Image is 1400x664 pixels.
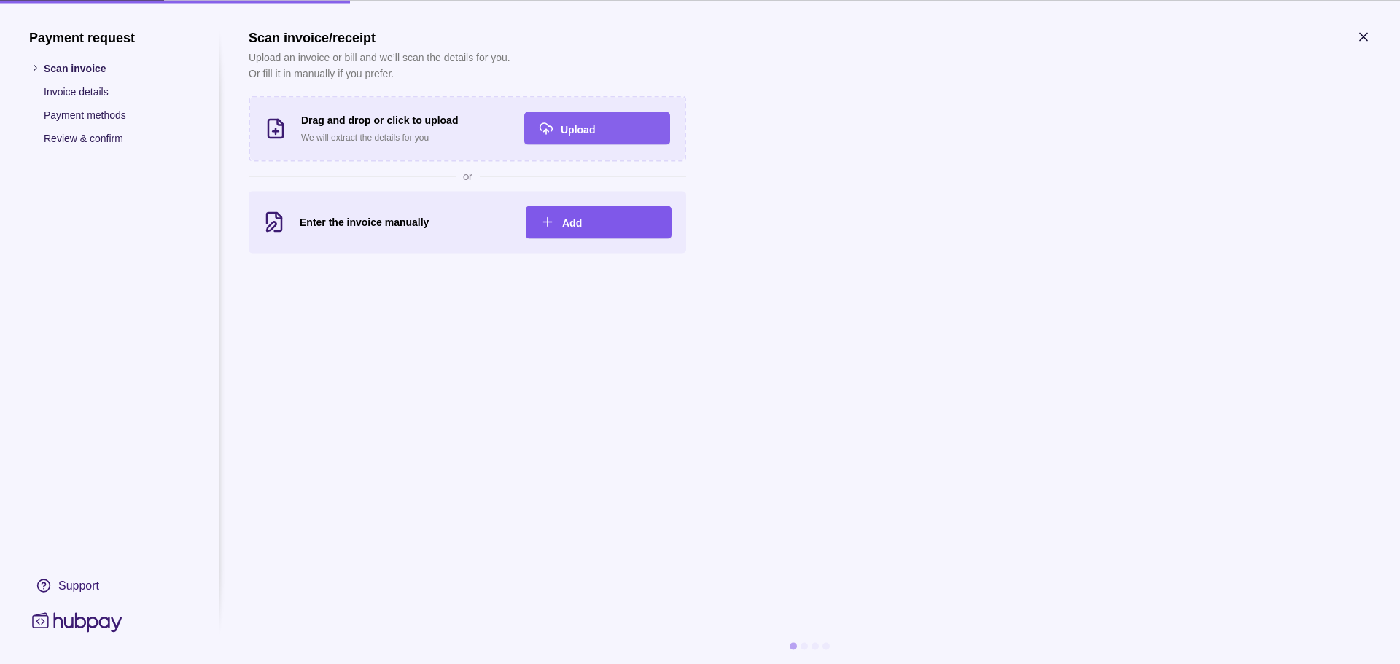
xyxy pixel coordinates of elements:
h1: Payment request [29,29,190,45]
button: Add [526,206,672,238]
p: Scan invoice [44,60,190,76]
p: Review & confirm [44,130,190,146]
p: Upload an invoice or bill and we’ll scan the details for you. Or fill it in manually if you prefer. [249,49,510,81]
p: We will extract the details for you [301,129,510,145]
h1: Scan invoice/receipt [249,29,510,45]
button: Upload [524,112,670,145]
span: Upload [561,123,595,135]
p: Invoice details [44,83,190,99]
div: Support [58,577,99,593]
a: Support [29,570,190,601]
p: Payment methods [44,106,190,122]
span: or [463,168,472,184]
h3: Enter the invoice manually [300,214,511,230]
h3: Drag and drop or click to upload [301,112,510,128]
span: Add [562,217,582,229]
